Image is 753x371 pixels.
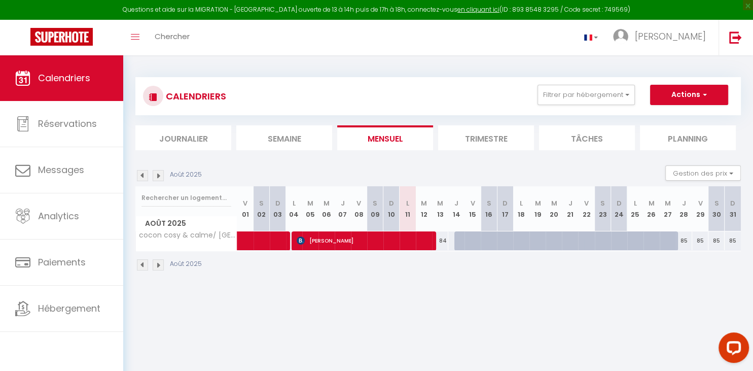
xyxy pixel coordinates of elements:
[520,198,523,208] abbr: L
[562,186,578,231] th: 21
[660,186,676,231] th: 27
[534,198,541,208] abbr: M
[708,231,725,250] div: 85
[275,198,280,208] abbr: D
[643,186,660,231] th: 26
[236,125,332,150] li: Semaine
[237,186,254,231] th: 01
[137,231,239,239] span: cocon cosy & calme/ [GEOGRAPHIC_DATA]
[497,186,513,231] th: 17
[318,186,335,231] th: 06
[650,85,728,105] button: Actions
[421,198,427,208] abbr: M
[546,186,562,231] th: 20
[448,186,464,231] th: 14
[147,20,197,55] a: Chercher
[38,256,86,268] span: Paiements
[302,186,318,231] th: 05
[38,72,90,84] span: Calendriers
[400,186,416,231] th: 11
[457,5,499,14] a: en cliquant ici
[30,28,93,46] img: Super Booking
[155,31,190,42] span: Chercher
[682,198,686,208] abbr: J
[725,231,741,250] div: 85
[286,186,302,231] th: 04
[595,186,611,231] th: 23
[136,216,237,231] span: Août 2025
[481,186,497,231] th: 16
[38,302,100,315] span: Hébergement
[665,198,671,208] abbr: M
[698,198,702,208] abbr: V
[432,231,448,250] div: 84
[605,20,719,55] a: ... [PERSON_NAME]
[487,198,491,208] abbr: S
[464,186,481,231] th: 15
[503,198,508,208] abbr: D
[406,198,409,208] abbr: L
[38,163,84,176] span: Messages
[627,186,643,231] th: 25
[416,186,432,231] th: 12
[471,198,475,208] abbr: V
[351,186,367,231] th: 08
[529,186,546,231] th: 19
[432,186,448,231] th: 13
[307,198,313,208] abbr: M
[613,29,628,44] img: ...
[676,186,692,231] th: 28
[611,186,627,231] th: 24
[730,198,735,208] abbr: D
[692,231,708,250] div: 85
[341,198,345,208] abbr: J
[170,170,202,180] p: Août 2025
[135,125,231,150] li: Journalier
[373,198,377,208] abbr: S
[649,198,655,208] abbr: M
[170,259,202,269] p: Août 2025
[454,198,458,208] abbr: J
[141,189,231,207] input: Rechercher un logement...
[578,186,594,231] th: 22
[438,125,534,150] li: Trimestre
[708,186,725,231] th: 30
[270,186,286,231] th: 03
[383,186,400,231] th: 10
[254,186,270,231] th: 02
[513,186,529,231] th: 18
[665,165,741,181] button: Gestion des prix
[640,125,736,150] li: Planning
[324,198,330,208] abbr: M
[335,186,351,231] th: 07
[539,125,635,150] li: Tâches
[617,198,622,208] abbr: D
[337,125,433,150] li: Mensuel
[297,231,432,250] span: [PERSON_NAME]
[356,198,361,208] abbr: V
[635,30,706,43] span: [PERSON_NAME]
[163,85,226,108] h3: CALENDRIERS
[600,198,605,208] abbr: S
[692,186,708,231] th: 29
[243,198,247,208] abbr: V
[293,198,296,208] abbr: L
[551,198,557,208] abbr: M
[729,31,742,44] img: logout
[537,85,635,105] button: Filtrer par hébergement
[437,198,443,208] abbr: M
[710,328,753,371] iframe: LiveChat chat widget
[676,231,692,250] div: 85
[259,198,264,208] abbr: S
[714,198,719,208] abbr: S
[367,186,383,231] th: 09
[389,198,394,208] abbr: D
[725,186,741,231] th: 31
[584,198,589,208] abbr: V
[634,198,637,208] abbr: L
[38,117,97,130] span: Réservations
[568,198,572,208] abbr: J
[38,210,79,222] span: Analytics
